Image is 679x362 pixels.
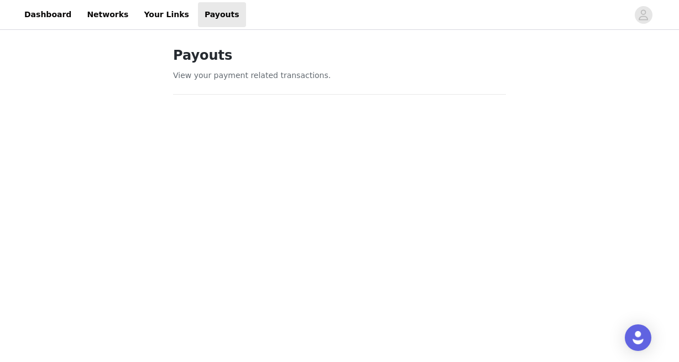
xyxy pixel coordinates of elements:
[625,324,651,351] div: Open Intercom Messenger
[638,6,649,24] div: avatar
[80,2,135,27] a: Networks
[18,2,78,27] a: Dashboard
[173,70,506,81] p: View your payment related transactions.
[198,2,246,27] a: Payouts
[173,45,506,65] h1: Payouts
[137,2,196,27] a: Your Links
